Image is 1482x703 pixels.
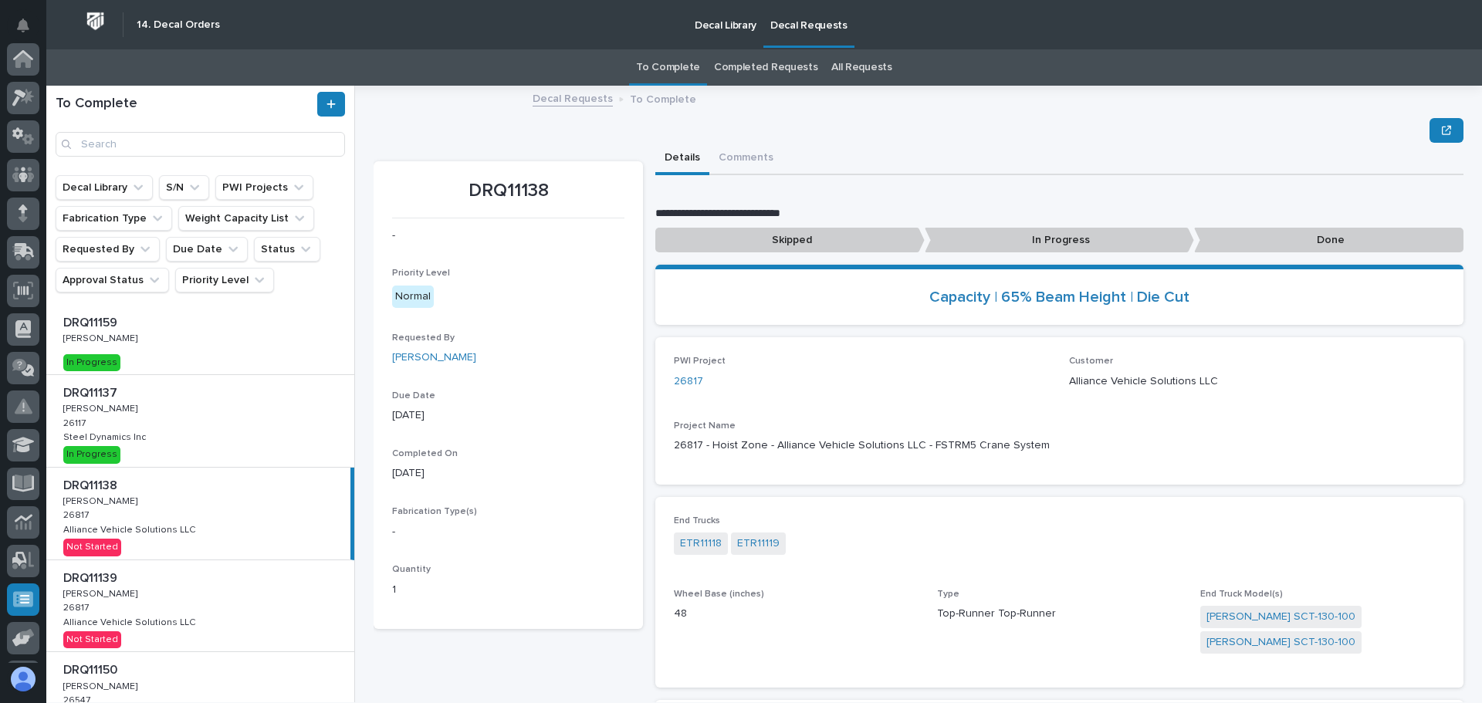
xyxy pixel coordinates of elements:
[46,560,354,653] a: DRQ11139DRQ11139 [PERSON_NAME][PERSON_NAME] 2681726817 Alliance Vehicle Solutions LLCAlliance Veh...
[392,333,455,343] span: Requested By
[392,350,476,366] a: [PERSON_NAME]
[392,407,624,424] p: [DATE]
[1069,373,1446,390] p: Alliance Vehicle Solutions LLC
[674,606,919,622] p: 48
[63,600,92,613] p: 26817
[63,568,120,586] p: DRQ11139
[63,631,121,648] div: Not Started
[392,180,624,202] p: DRQ11138
[1206,634,1355,651] a: [PERSON_NAME] SCT-130-100
[175,268,274,292] button: Priority Level
[392,465,624,482] p: [DATE]
[63,475,120,493] p: DRQ11138
[674,438,1445,454] p: 26817 - Hoist Zone - Alliance Vehicle Solutions LLC - FSTRM5 Crane System
[63,507,92,521] p: 26817
[1200,590,1283,599] span: End Truck Model(s)
[674,590,764,599] span: Wheel Base (inches)
[630,90,696,106] p: To Complete
[998,606,1056,622] span: Top-Runner
[81,7,110,35] img: Workspace Logo
[674,516,720,526] span: End Trucks
[63,539,121,556] div: Not Started
[63,401,140,414] p: [PERSON_NAME]
[159,175,209,200] button: S/N
[63,586,140,600] p: [PERSON_NAME]
[392,582,624,598] p: 1
[19,19,39,43] div: Notifications
[709,143,783,175] button: Comments
[925,228,1194,253] p: In Progress
[392,269,450,278] span: Priority Level
[63,614,198,628] p: Alliance Vehicle Solutions LLC
[392,507,477,516] span: Fabrication Type(s)
[56,175,153,200] button: Decal Library
[63,429,149,443] p: Steel Dynamics Inc
[63,678,140,692] p: [PERSON_NAME]
[166,237,248,262] button: Due Date
[674,421,736,431] span: Project Name
[7,663,39,695] button: users-avatar
[737,536,780,552] a: ETR11119
[392,449,458,458] span: Completed On
[636,49,700,86] a: To Complete
[392,228,624,244] p: -
[533,89,613,106] a: Decal Requests
[680,536,722,552] a: ETR11118
[63,493,140,507] p: [PERSON_NAME]
[392,524,624,540] p: -
[63,522,198,536] p: Alliance Vehicle Solutions LLC
[674,357,726,366] span: PWI Project
[56,237,160,262] button: Requested By
[63,446,120,463] div: In Progress
[831,49,892,86] a: All Requests
[7,9,39,42] button: Notifications
[655,228,925,253] p: Skipped
[137,19,220,32] h2: 14. Decal Orders
[937,606,995,622] span: Top-Runner
[56,206,172,231] button: Fabrication Type
[254,237,320,262] button: Status
[56,96,314,113] h1: To Complete
[674,373,703,390] a: 26817
[655,143,709,175] button: Details
[215,175,313,200] button: PWI Projects
[63,415,89,429] p: 26117
[178,206,314,231] button: Weight Capacity List
[63,313,120,330] p: DRQ11159
[929,288,1189,306] a: Capacity | 65% Beam Height | Die Cut
[63,354,120,371] div: In Progress
[937,590,959,599] span: Type
[392,391,435,401] span: Due Date
[1069,357,1113,366] span: Customer
[1194,228,1463,253] p: Done
[714,49,817,86] a: Completed Requests
[63,383,120,401] p: DRQ11137
[63,330,140,344] p: [PERSON_NAME]
[56,132,345,157] input: Search
[56,268,169,292] button: Approval Status
[46,468,354,560] a: DRQ11138DRQ11138 [PERSON_NAME][PERSON_NAME] 2681726817 Alliance Vehicle Solutions LLCAlliance Veh...
[63,660,120,678] p: DRQ11150
[46,305,354,375] a: DRQ11159DRQ11159 [PERSON_NAME][PERSON_NAME] In Progress
[392,286,434,308] div: Normal
[46,375,354,468] a: DRQ11137DRQ11137 [PERSON_NAME][PERSON_NAME] 2611726117 Steel Dynamics IncSteel Dynamics Inc In Pr...
[1206,609,1355,625] a: [PERSON_NAME] SCT-130-100
[392,565,431,574] span: Quantity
